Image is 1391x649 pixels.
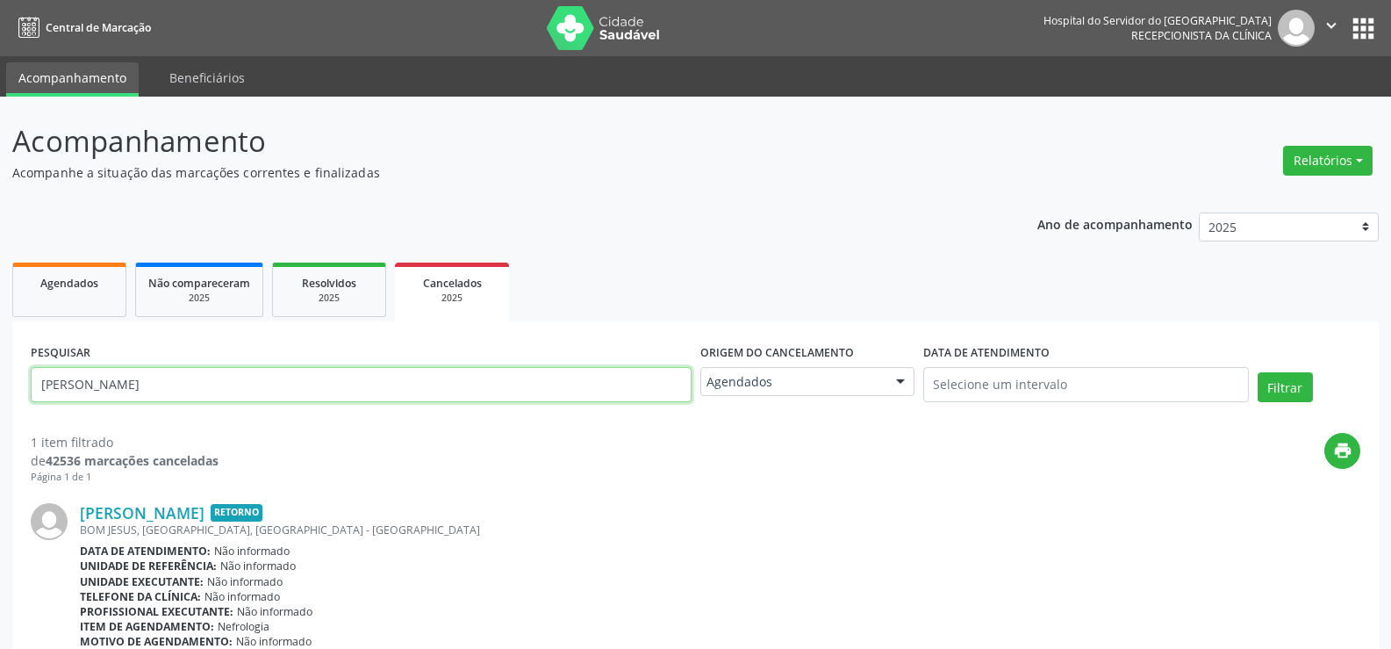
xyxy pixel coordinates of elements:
[80,589,201,604] b: Telefone da clínica:
[31,503,68,540] img: img
[706,373,878,391] span: Agendados
[31,470,219,485] div: Página 1 de 1
[80,544,211,559] b: Data de atendimento:
[423,276,482,291] span: Cancelados
[1315,10,1348,47] button: 
[407,292,497,305] div: 2025
[211,504,262,523] span: Retorno
[31,433,219,451] div: 1 item filtrado
[80,604,233,619] b: Profissional executante:
[207,574,283,589] span: Não informado
[40,276,98,291] span: Agendados
[1322,16,1341,35] i: 
[157,62,257,93] a: Beneficiários
[923,340,1050,367] label: DATA DE ATENDIMENTO
[700,340,854,367] label: Origem do cancelamento
[80,559,217,573] b: Unidade de referência:
[80,619,214,634] b: Item de agendamento:
[31,340,90,367] label: PESQUISAR
[46,20,151,35] span: Central de Marcação
[80,574,204,589] b: Unidade executante:
[6,62,139,97] a: Acompanhamento
[80,523,1360,537] div: BOM JESUS, [GEOGRAPHIC_DATA], [GEOGRAPHIC_DATA] - [GEOGRAPHIC_DATA]
[236,634,312,649] span: Não informado
[12,13,151,42] a: Central de Marcação
[285,292,373,305] div: 2025
[12,163,969,182] p: Acompanhe a situação das marcações correntes e finalizadas
[31,367,692,402] input: Nome, código do beneficiário ou CPF
[923,367,1249,402] input: Selecione um intervalo
[1037,213,1193,234] p: Ano de acompanhamento
[31,451,219,470] div: de
[220,559,296,573] span: Não informado
[80,503,204,523] a: [PERSON_NAME]
[1131,28,1272,43] span: Recepcionista da clínica
[12,119,969,163] p: Acompanhamento
[237,604,312,619] span: Não informado
[1043,13,1272,28] div: Hospital do Servidor do [GEOGRAPHIC_DATA]
[1324,433,1360,469] button: print
[218,619,269,634] span: Nefrologia
[214,544,290,559] span: Não informado
[1333,441,1352,460] i: print
[204,589,280,604] span: Não informado
[46,452,219,469] strong: 42536 marcações canceladas
[80,634,233,649] b: Motivo de agendamento:
[302,276,356,291] span: Resolvidos
[1278,10,1315,47] img: img
[148,276,250,291] span: Não compareceram
[1258,372,1313,402] button: Filtrar
[1348,13,1379,44] button: apps
[148,292,250,305] div: 2025
[1283,146,1373,176] button: Relatórios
